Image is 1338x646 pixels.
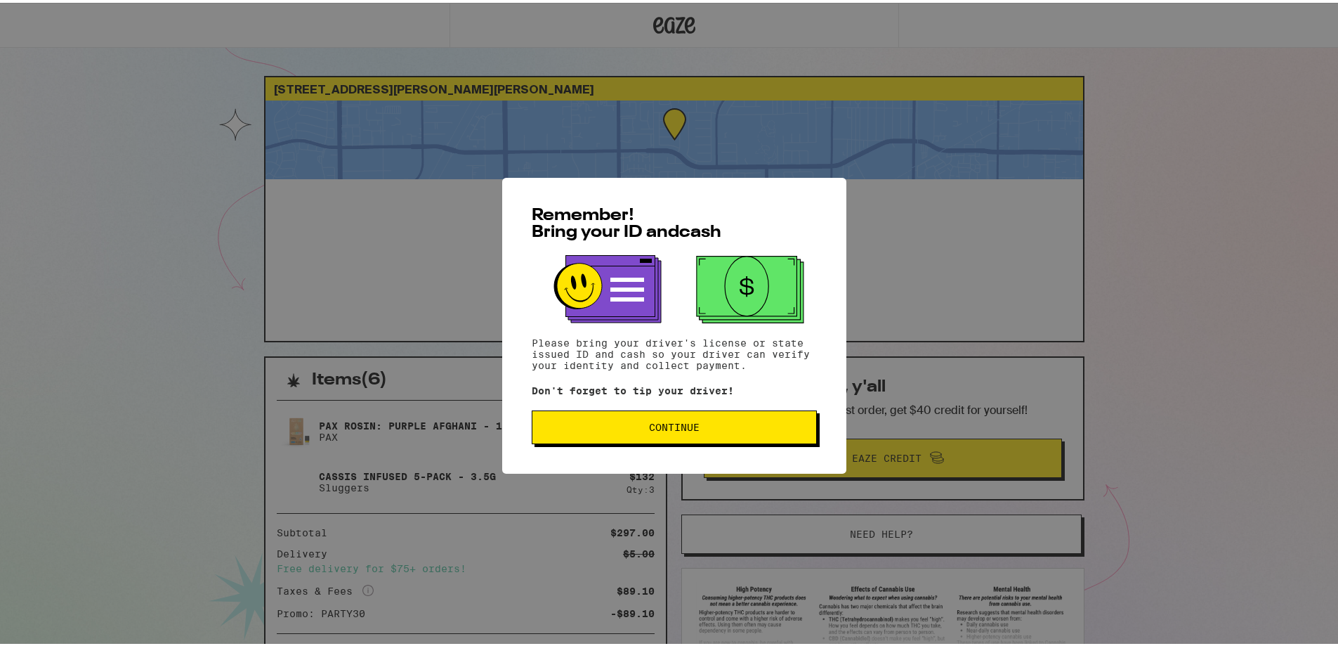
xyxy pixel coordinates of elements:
[649,420,700,429] span: Continue
[532,382,817,394] p: Don't forget to tip your driver!
[532,335,817,368] p: Please bring your driver's license or state issued ID and cash so your driver can verify your ide...
[8,10,101,21] span: Hi. Need any help?
[532,205,721,238] span: Remember! Bring your ID and cash
[532,408,817,441] button: Continue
